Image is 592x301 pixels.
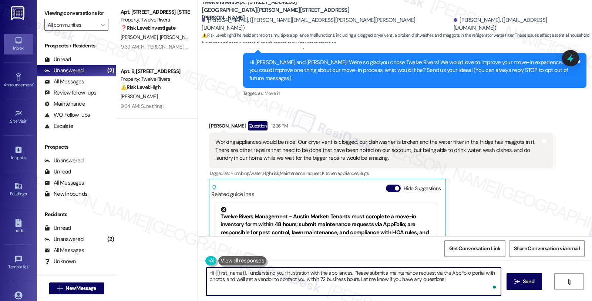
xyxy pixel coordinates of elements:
[202,32,592,47] span: : The resident reports multiple appliance malfunctions, including a clogged dryer vent, a broken ...
[37,143,116,151] div: Prospects
[121,93,158,100] span: [PERSON_NAME]
[44,190,87,198] div: New Inbounds
[28,263,30,268] span: •
[105,234,116,245] div: (2)
[280,170,322,176] span: Maintenance request ,
[121,43,376,50] div: 9:39 AM: Hi [PERSON_NAME], I understand this is concerning. I'll be in touch when we have an upda...
[444,240,505,257] button: Get Conversation Link
[509,240,585,257] button: Share Conversation via email
[44,89,96,97] div: Review follow-ups
[44,235,84,243] div: Unanswered
[37,211,116,218] div: Residents
[454,16,586,32] div: [PERSON_NAME]. ([EMAIL_ADDRESS][DOMAIN_NAME])
[44,247,84,254] div: All Messages
[101,22,105,28] i: 
[121,24,175,31] strong: ❓ Risk Level: Investigate
[27,118,28,123] span: •
[265,90,280,96] span: Move in
[507,273,542,290] button: Send
[231,170,262,176] span: Plumbing/water ,
[57,285,63,291] i: 
[48,19,97,31] input: All communities
[359,170,369,176] span: Bugs
[523,278,534,285] span: Send
[269,122,288,130] div: 12:26 PM
[44,224,71,232] div: Unread
[209,121,552,133] div: [PERSON_NAME]
[566,279,572,285] i: 
[121,8,189,16] div: Apt. [STREET_ADDRESS], [STREET_ADDRESS]
[44,78,84,86] div: All Messages
[249,59,575,82] div: Hi [PERSON_NAME] and [PERSON_NAME]! We're so glad you chose Twelve Rivers! We would love to impro...
[44,100,85,108] div: Maintenance
[4,107,33,127] a: Site Visit •
[121,84,161,90] strong: ⚠️ Risk Level: High
[121,103,164,109] div: 9:34 AM: Sure thing!
[44,122,73,130] div: Escalate
[4,216,33,236] a: Leads
[44,7,108,19] label: Viewing conversations for
[449,245,500,252] span: Get Conversation Link
[26,154,27,159] span: •
[37,42,116,50] div: Prospects + Residents
[65,284,96,292] span: New Message
[4,253,33,273] a: Templates •
[263,170,280,176] span: High risk ,
[243,88,586,99] div: Tagged as:
[160,34,199,40] span: [PERSON_NAME]
[33,81,34,86] span: •
[44,258,76,265] div: Unknown
[121,67,189,75] div: Apt. B, [STREET_ADDRESS]
[44,168,71,176] div: Unread
[4,180,33,200] a: Buildings
[202,32,233,38] strong: ⚠️ Risk Level: High
[11,6,26,20] img: ResiDesk Logo
[211,185,254,198] div: Related guidelines
[49,282,104,294] button: New Message
[44,157,84,165] div: Unanswered
[202,16,452,32] div: [PERSON_NAME]. ([PERSON_NAME][EMAIL_ADDRESS][PERSON_NAME][PERSON_NAME][DOMAIN_NAME])
[514,245,580,252] span: Share Conversation via email
[121,34,160,40] span: [PERSON_NAME]
[4,34,33,54] a: Inbox
[105,65,116,76] div: (2)
[221,207,431,252] div: Twelve Rivers Management - Austin Market: Tenants must complete a move-in inventory form within 4...
[44,111,90,119] div: WO Follow-ups
[44,67,84,75] div: Unanswered
[121,75,189,83] div: Property: Twelve Rivers
[215,138,541,162] div: Working appliances would be nice! Our dryer vent is clogged, our dishwasher is broken and the wat...
[44,179,84,187] div: All Messages
[121,16,189,24] div: Property: Twelve Rivers
[404,185,441,192] label: Hide Suggestions
[248,121,268,130] div: Question
[4,143,33,163] a: Insights •
[206,268,501,295] textarea: To enrich screen reader interactions, please activate Accessibility in Grammarly extension settings
[44,56,71,63] div: Unread
[514,279,520,285] i: 
[209,168,552,179] div: Tagged as:
[322,170,359,176] span: Kitchen appliances ,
